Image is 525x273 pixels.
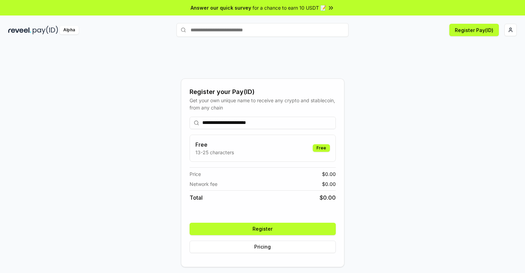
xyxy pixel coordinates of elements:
[8,26,31,34] img: reveel_dark
[195,140,234,149] h3: Free
[253,4,326,11] span: for a chance to earn 10 USDT 📝
[320,193,336,202] span: $ 0.00
[195,149,234,156] p: 13-25 characters
[190,223,336,235] button: Register
[322,180,336,188] span: $ 0.00
[190,87,336,97] div: Register your Pay(ID)
[449,24,499,36] button: Register Pay(ID)
[33,26,58,34] img: pay_id
[60,26,79,34] div: Alpha
[190,193,203,202] span: Total
[313,144,330,152] div: Free
[190,170,201,178] span: Price
[322,170,336,178] span: $ 0.00
[190,241,336,253] button: Pricing
[190,97,336,111] div: Get your own unique name to receive any crypto and stablecoin, from any chain
[190,180,217,188] span: Network fee
[191,4,251,11] span: Answer our quick survey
